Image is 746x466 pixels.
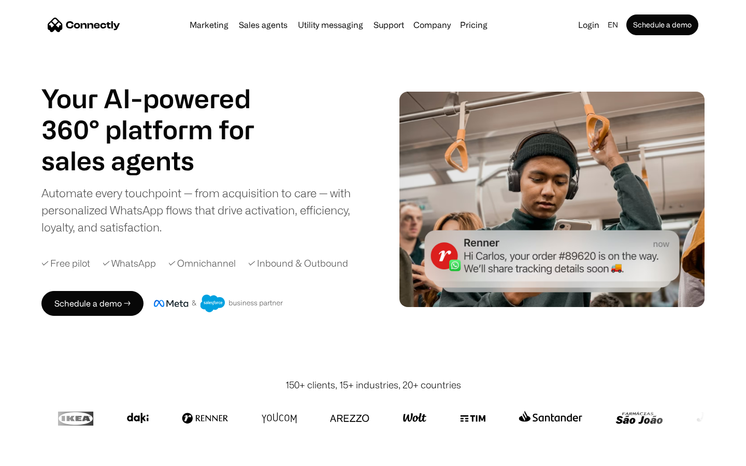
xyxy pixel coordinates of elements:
[41,184,368,236] div: Automate every touchpoint — from acquisition to care — with personalized WhatsApp flows that driv...
[185,21,233,29] a: Marketing
[41,83,280,145] h1: Your AI-powered 360° platform for
[154,295,283,312] img: Meta and Salesforce business partner badge.
[413,18,451,32] div: Company
[294,21,367,29] a: Utility messaging
[21,448,62,462] ul: Language list
[456,21,492,29] a: Pricing
[608,18,618,32] div: en
[626,14,698,35] a: Schedule a demo
[168,256,236,270] div: ✓ Omnichannel
[103,256,156,270] div: ✓ WhatsApp
[41,256,90,270] div: ✓ Free pilot
[285,378,461,392] div: 150+ clients, 15+ industries, 20+ countries
[10,447,62,462] aside: Language selected: English
[41,291,144,316] a: Schedule a demo →
[248,256,348,270] div: ✓ Inbound & Outbound
[41,145,280,176] h1: sales agents
[574,18,604,32] a: Login
[235,21,292,29] a: Sales agents
[369,21,408,29] a: Support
